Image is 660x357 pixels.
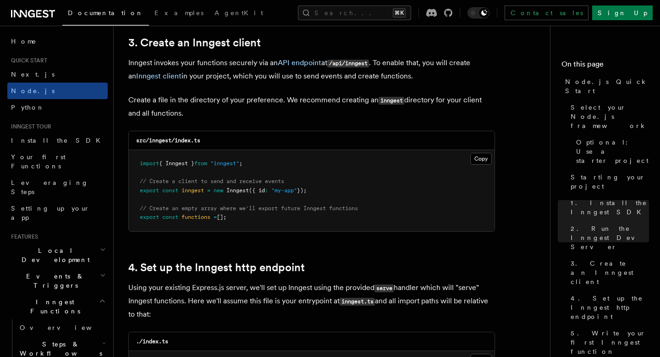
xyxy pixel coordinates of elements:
span: ({ id [249,187,265,194]
a: Documentation [62,3,149,26]
a: Next.js [7,66,108,83]
span: ; [239,160,242,167]
span: Node.js [11,87,55,95]
button: Toggle dark mode [467,7,489,18]
span: export [140,214,159,220]
span: Setting up your app [11,205,90,221]
a: Leveraging Steps [7,174,108,200]
span: functions [181,214,210,220]
span: 3. Create an Inngest client [571,259,649,286]
span: Examples [154,9,203,17]
button: Events & Triggers [7,268,108,294]
button: Local Development [7,242,108,268]
span: : [265,187,268,194]
p: Inngest invokes your functions securely via an at . To enable that, you will create an in your pr... [128,56,495,83]
a: Overview [16,319,108,336]
span: Overview [20,324,114,331]
span: Quick start [7,57,47,64]
span: from [194,160,207,167]
button: Inngest Functions [7,294,108,319]
code: ./index.ts [136,338,168,345]
a: 2. Run the Inngest Dev Server [567,220,649,255]
a: Setting up your app [7,200,108,226]
span: 4. Set up the Inngest http endpoint [571,294,649,321]
a: 1. Install the Inngest SDK [567,195,649,220]
span: AgentKit [214,9,263,17]
span: = [214,214,217,220]
a: Starting your project [567,169,649,195]
p: Create a file in the directory of your preference. We recommend creating an directory for your cl... [128,94,495,120]
button: Copy [470,153,492,165]
p: Using your existing Express.js server, we'll set up Inngest using the provided handler which will... [128,281,495,321]
a: Examples [149,3,209,25]
span: = [207,187,210,194]
span: export [140,187,159,194]
code: /api/inngest [327,60,369,67]
button: Search...⌘K [298,6,411,20]
span: Features [7,233,38,240]
a: Select your Node.js framework [567,99,649,134]
code: inngest.ts [340,298,375,306]
span: 2. Run the Inngest Dev Server [571,224,649,251]
span: Home [11,37,37,46]
a: Optional: Use a starter project [572,134,649,169]
h4: On this page [561,59,649,73]
a: Contact sales [505,6,588,20]
span: "my-app" [271,187,297,194]
span: 1. Install the Inngest SDK [571,198,649,217]
a: Your first Functions [7,149,108,174]
a: Node.js [7,83,108,99]
a: Install the SDK [7,132,108,149]
code: inngest [379,97,404,105]
a: 4. Set up the Inngest http endpoint [128,261,305,274]
a: Home [7,33,108,50]
span: Install the SDK [11,137,106,144]
span: new [214,187,223,194]
span: Select your Node.js framework [571,103,649,130]
span: const [162,187,178,194]
a: Python [7,99,108,116]
a: Inngest client [136,72,181,80]
span: Node.js Quick Start [565,77,649,95]
span: 5. Write your first Inngest function [571,329,649,356]
a: 3. Create an Inngest client [567,255,649,290]
span: Starting your project [571,173,649,191]
span: Inngest Functions [7,297,99,316]
span: Python [11,104,44,111]
span: Inngest tour [7,123,51,130]
span: // Create a client to send and receive events [140,178,284,184]
span: // Create an empty array where we'll export future Inngest functions [140,205,358,212]
span: Inngest [226,187,249,194]
kbd: ⌘K [393,8,406,17]
span: Next.js [11,71,55,78]
code: serve [374,284,394,292]
a: AgentKit [209,3,269,25]
a: Sign Up [592,6,653,20]
span: Documentation [68,9,143,17]
span: { Inngest } [159,160,194,167]
span: }); [297,187,307,194]
span: []; [217,214,226,220]
span: Local Development [7,246,100,264]
span: Optional: Use a starter project [576,138,649,165]
code: src/inngest/index.ts [136,137,200,144]
a: 3. Create an Inngest client [128,36,261,49]
span: Events & Triggers [7,272,100,290]
span: "inngest" [210,160,239,167]
a: API endpoint [278,58,321,67]
span: const [162,214,178,220]
a: Node.js Quick Start [561,73,649,99]
span: Leveraging Steps [11,179,88,195]
span: inngest [181,187,204,194]
span: Your first Functions [11,153,66,170]
span: import [140,160,159,167]
a: 4. Set up the Inngest http endpoint [567,290,649,325]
